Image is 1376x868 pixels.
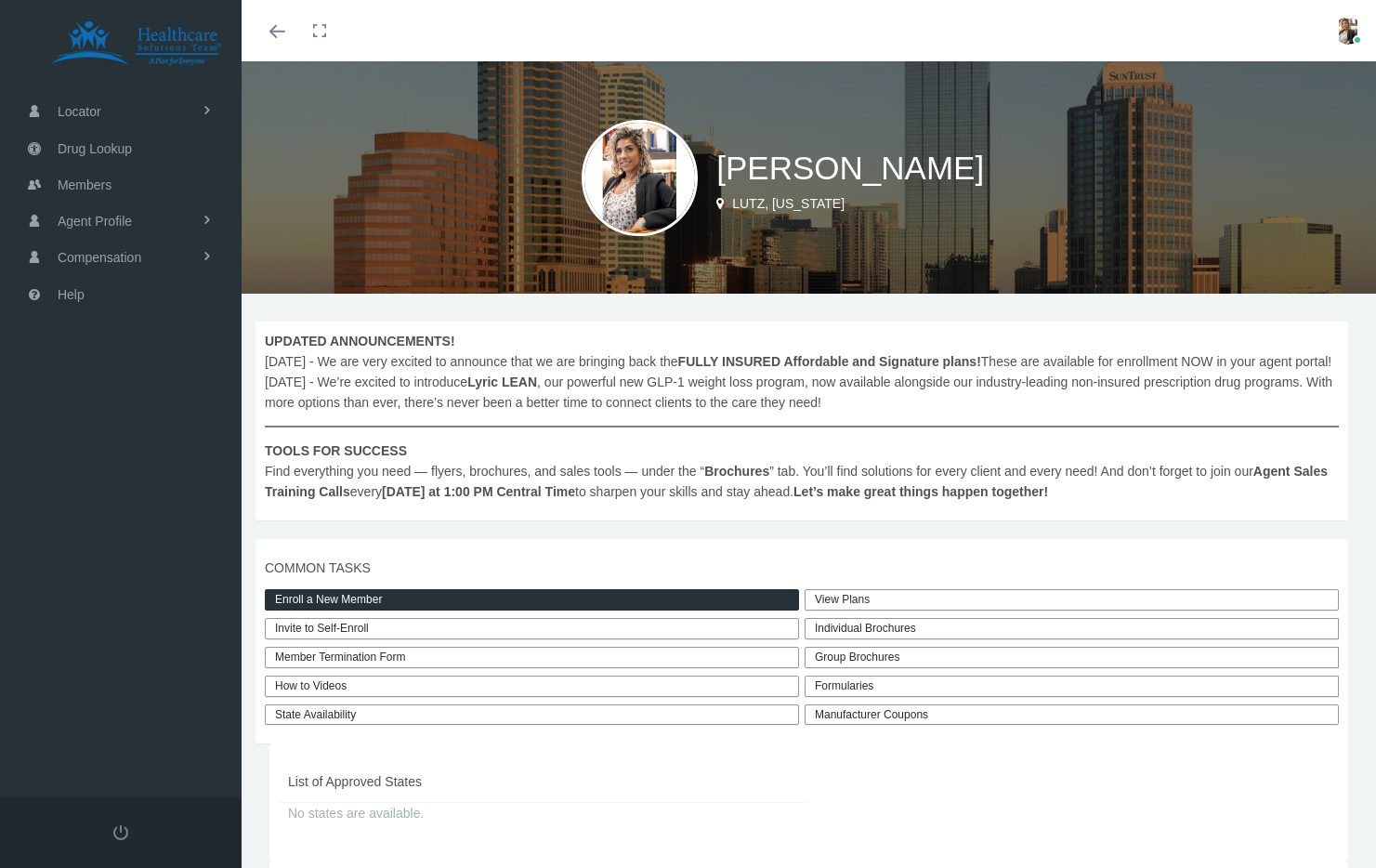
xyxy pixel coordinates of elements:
div: Group Brochures [805,647,1339,668]
a: Manufacturer Coupons [805,704,1339,726]
span: Help [58,277,85,312]
div: Individual Brochures [805,618,1339,639]
span: Drug Lookup [58,131,132,166]
b: Lyric LEAN [467,375,537,389]
span: Compensation [58,240,141,275]
b: Brochures [704,464,769,479]
div: Formularies [805,676,1339,697]
img: S_Profile_Picture_16587.jpeg [582,120,698,236]
b: TOOLS FOR SUCCESS [265,443,407,458]
span: [PERSON_NAME] [716,150,984,186]
b: FULLY INSURED Affordable and Signature plans! [678,354,981,369]
b: Agent Sales Training Calls [265,464,1328,499]
img: HEALTHCARE SOLUTIONS TEAM, LLC [24,20,247,67]
span: Locator [58,94,101,129]
span: LUTZ, [US_STATE] [732,196,845,211]
a: Member Termination Form [265,647,799,668]
span: COMMON TASKS [265,558,1339,578]
b: [DATE] at 1:00 PM Central Time [382,484,575,499]
span: No states are available. [288,803,800,823]
a: Invite to Self-Enroll [265,618,799,639]
span: Members [58,167,111,203]
span: Agent Profile [58,204,132,239]
span: List of Approved States [288,771,800,792]
a: State Availability [265,704,799,726]
b: UPDATED ANNOUNCEMENTS! [265,334,455,349]
a: View Plans [805,589,1339,611]
span: [DATE] - We are very excited to announce that we are bringing back the These are available for en... [265,331,1339,502]
b: Let’s make great things happen together! [793,484,1048,499]
a: How to Videos [265,676,799,697]
a: Enroll a New Member [265,589,799,611]
img: S_Profile_Picture_16587.jpeg [1334,17,1362,45]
